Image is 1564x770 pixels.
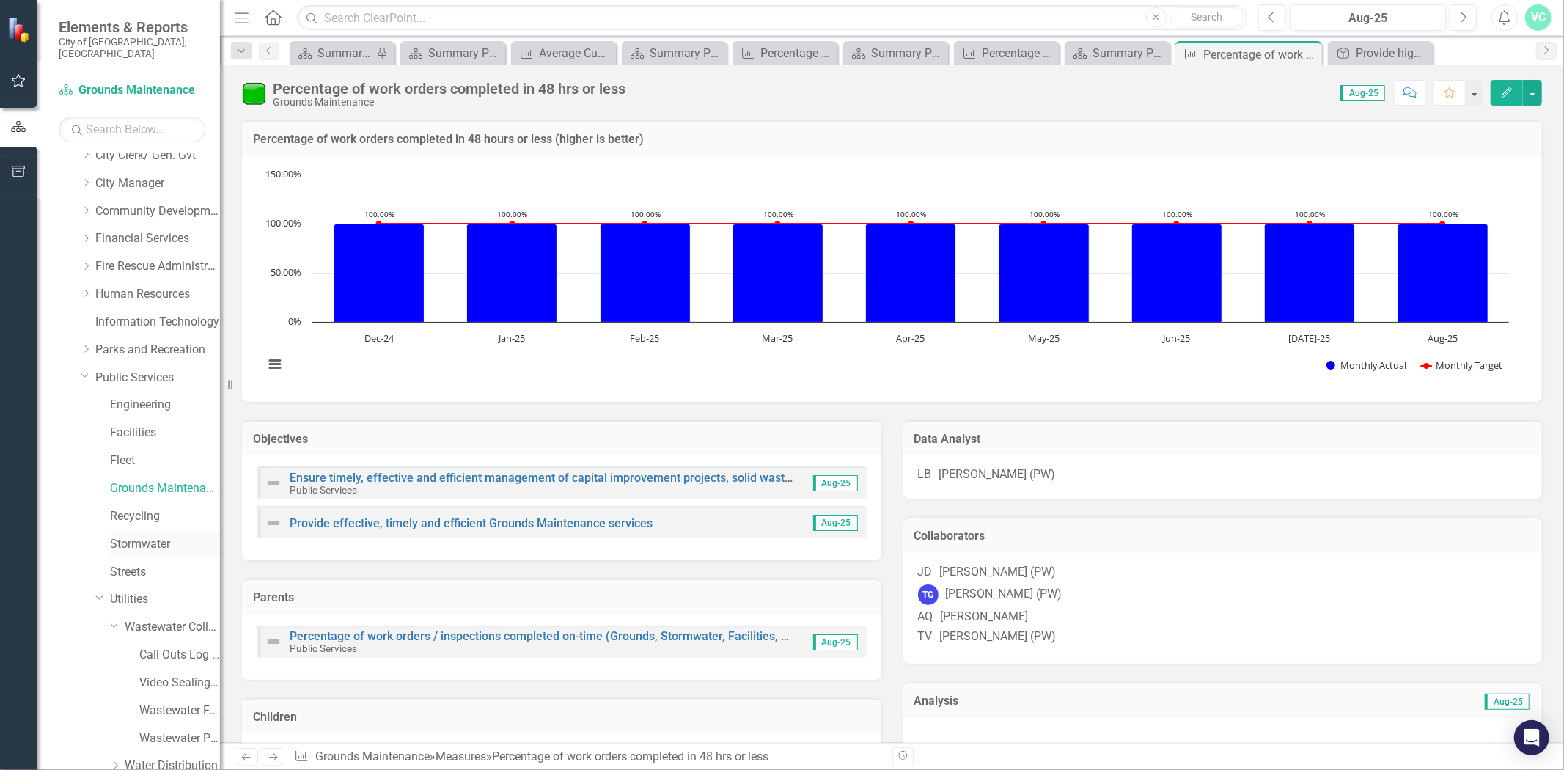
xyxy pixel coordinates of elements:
[982,44,1055,62] div: Percentage of work orders completed in 48 hrs or less
[253,433,870,446] h3: Objectives
[630,331,659,345] text: Feb-25
[1436,359,1502,372] text: Monthly Target
[896,209,926,219] text: 100.00%
[1170,7,1244,28] button: Search
[265,216,301,230] text: 100.00%
[539,44,612,62] div: Average Customer Complaints Per Week
[1340,359,1406,372] text: Monthly Actual
[290,516,653,530] a: Provide effective, timely and efficient Grounds Maintenance services
[334,224,1488,322] g: Monthly Actual, series 1 of 2. Bar series with 9 bars.
[1340,85,1385,101] span: Aug-25
[59,18,205,36] span: Elements & Reports
[1398,224,1488,322] path: Aug-25, 100. Monthly Actual.
[364,209,394,219] text: 100.00%
[1356,44,1429,62] div: Provide high-quality, timely and efficient facility maintenance and repair services
[95,370,220,386] a: Public Services
[1162,209,1192,219] text: 100.00%
[294,749,881,766] div: » »
[7,17,33,43] img: ClearPoint Strategy
[1440,221,1446,227] path: Aug-25, 100. Monthly Target.
[110,536,220,553] a: Stormwater
[95,342,220,359] a: Parks and Recreation
[95,314,220,331] a: Information Technology
[918,609,933,626] div: AQ
[1265,224,1355,322] path: Jul-25, 100. Monthly Actual.
[95,147,220,164] a: City Clerk/ Gen. Gvt
[941,609,1029,626] div: [PERSON_NAME]
[946,586,1062,603] div: [PERSON_NAME] (PW)
[253,133,1531,146] h3: Percentage of work orders completed in 48 hours or less (higher is better)
[1029,209,1060,219] text: 100.00%
[1191,11,1222,23] span: Search
[376,221,382,227] path: Dec-24, 100. Monthly Target.
[497,331,525,345] text: Jan-25
[265,167,301,180] text: 150.00%
[1421,359,1502,372] button: Show Monthly Target
[273,97,625,108] div: Grounds Maintenance
[59,82,205,99] a: Grounds Maintenance
[497,209,527,219] text: 100.00%
[242,81,265,105] img: Meets or exceeds target
[257,167,1516,387] svg: Interactive chart
[315,749,430,763] a: Grounds Maintenance
[940,628,1057,645] div: [PERSON_NAME] (PW)
[297,5,1247,31] input: Search ClearPoint...
[59,117,205,142] input: Search Below...
[110,452,220,469] a: Fleet
[59,36,205,60] small: City of [GEOGRAPHIC_DATA], [GEOGRAPHIC_DATA]
[631,209,661,219] text: 100.00%
[940,564,1057,581] div: [PERSON_NAME] (PW)
[1525,4,1552,31] button: VC
[914,694,1218,708] h3: Analysis
[290,471,1045,485] a: Ensure timely, effective and efficient management of capital improvement projects, solid waste an...
[110,397,220,414] a: Engineering
[1295,10,1441,27] div: Aug-25
[290,629,892,643] a: Percentage of work orders / inspections completed on-time (Grounds, Stormwater, Facilities, Engin...
[918,466,932,483] div: LB
[110,591,220,608] a: Utilities
[939,466,1056,483] div: [PERSON_NAME] (PW)
[125,619,220,636] a: Wastewater Collection
[871,44,944,62] div: Summary Public Services/Facility Management - Program Description (5040)
[1203,45,1318,64] div: Percentage of work orders completed in 48 hrs or less
[1028,331,1060,345] text: May-25
[733,224,823,322] path: Mar-25, 100. Monthly Actual.
[139,675,220,692] a: Video Sealing Operations ([PERSON_NAME])
[914,433,1532,446] h3: Data Analyst
[847,44,944,62] a: Summary Public Services/Facility Management - Program Description (5040)
[257,167,1527,387] div: Chart. Highcharts interactive chart.
[763,209,793,219] text: 100.00%
[273,81,625,97] div: Percentage of work orders completed in 48 hrs or less
[436,749,486,763] a: Measures
[110,480,220,497] a: Grounds Maintenance
[763,331,793,345] text: Mar-25
[866,224,956,322] path: Apr-25, 100. Monthly Actual.
[736,44,834,62] a: Percentage of engineering inspections completed [DATE]
[139,703,220,719] a: Wastewater Flow ([PERSON_NAME])
[428,44,502,62] div: Summary Public Services/Operations - Program Description (5005)
[265,633,282,650] img: Not Defined
[253,711,870,724] h3: Children
[760,44,834,62] div: Percentage of engineering inspections completed [DATE]
[288,315,301,328] text: 0%
[404,44,502,62] a: Summary Public Services/Operations - Program Description (5005)
[334,224,425,322] path: Dec-24, 100. Monthly Actual.
[918,564,933,581] div: JD
[95,175,220,192] a: City Manager
[110,564,220,581] a: Streets
[601,224,691,322] path: Feb-25, 100. Monthly Actual.
[918,628,933,645] div: TV
[1289,331,1331,345] text: [DATE]-25
[1332,44,1429,62] a: Provide high-quality, timely and efficient facility maintenance and repair services
[467,224,557,322] path: Jan-25, 100. Monthly Actual.
[290,484,357,496] small: Public Services
[650,44,723,62] div: Summary Public Services Engineering - Program Description (5002/6002)
[625,44,723,62] a: Summary Public Services Engineering - Program Description (5002/6002)
[95,230,220,247] a: Financial Services
[1093,44,1166,62] div: Summary Public Services/Grounds Maintenance - Program Description (5090)
[265,474,282,492] img: Not Defined
[1295,209,1325,219] text: 100.00%
[364,331,394,345] text: Dec-24
[271,265,301,279] text: 50.00%
[264,353,284,374] button: View chart menu, Chart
